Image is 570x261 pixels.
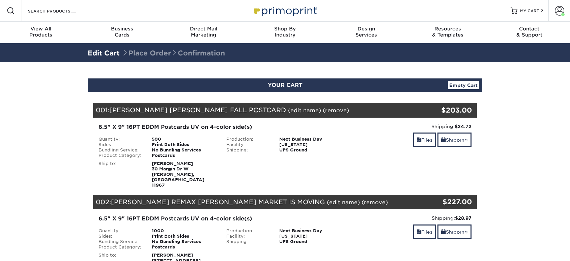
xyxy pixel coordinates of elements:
[93,153,147,158] div: Product Category:
[27,7,93,15] input: SEARCH PRODUCTS.....
[274,228,349,234] div: Next Business Day
[81,26,163,38] div: Cards
[274,234,349,239] div: [US_STATE]
[163,26,244,32] span: Direct Mail
[147,228,221,234] div: 1000
[152,161,204,188] strong: [PERSON_NAME] 30 Margin Dr W [PERSON_NAME], [GEOGRAPHIC_DATA] 11967
[274,142,349,147] div: [US_STATE]
[93,239,147,244] div: Bundling Service:
[407,26,488,32] span: Resources
[455,124,472,129] strong: $24.72
[93,228,147,234] div: Quantity:
[354,215,472,221] div: Shipping:
[147,244,221,250] div: Postcards
[93,234,147,239] div: Sides:
[93,244,147,250] div: Product Category:
[541,8,543,13] span: 2
[437,224,472,239] a: Shipping
[274,239,349,244] div: UPS Ground
[109,106,286,114] span: [PERSON_NAME] [PERSON_NAME] FALL POSTCARD
[323,107,349,114] a: (remove)
[413,224,436,239] a: Files
[93,142,147,147] div: Sides:
[407,26,488,38] div: & Templates
[221,228,275,234] div: Production:
[362,199,388,206] a: (remove)
[288,107,321,114] a: (edit name)
[81,26,163,32] span: Business
[489,26,570,38] div: & Support
[81,22,163,43] a: BusinessCards
[147,147,221,153] div: No Bundling Services
[417,137,421,143] span: files
[93,103,413,118] div: 001:
[326,26,407,38] div: Services
[268,82,303,88] span: YOUR CART
[489,22,570,43] a: Contact& Support
[93,161,147,188] div: Ship to:
[437,133,472,147] a: Shipping
[88,49,120,57] a: Edit Cart
[326,22,407,43] a: DesignServices
[93,195,413,210] div: 002:
[251,3,319,18] img: Primoprint
[98,215,344,223] div: 6.5" X 9" 16PT EDDM Postcards UV on 4-color side(s)
[122,49,225,57] span: Place Order Confirmation
[327,199,360,206] a: (edit name)
[244,26,325,32] span: Shop By
[413,197,472,207] div: $227.00
[520,8,539,14] span: MY CART
[163,22,244,43] a: Direct MailMarketing
[147,137,221,142] div: 500
[221,142,275,147] div: Facility:
[274,147,349,153] div: UPS Ground
[93,137,147,142] div: Quantity:
[221,234,275,239] div: Facility:
[274,137,349,142] div: Next Business Day
[441,137,446,143] span: shipping
[244,22,325,43] a: Shop ByIndustry
[221,137,275,142] div: Production:
[221,147,275,153] div: Shipping:
[147,239,221,244] div: No Bundling Services
[147,234,221,239] div: Print Both Sides
[448,81,479,89] a: Empty Cart
[111,198,325,206] span: [PERSON_NAME] REMAX [PERSON_NAME] MARKET IS MOVING
[326,26,407,32] span: Design
[147,142,221,147] div: Print Both Sides
[93,147,147,153] div: Bundling Service:
[163,26,244,38] div: Marketing
[147,153,221,158] div: Postcards
[354,123,472,130] div: Shipping:
[221,239,275,244] div: Shipping:
[413,133,436,147] a: Files
[489,26,570,32] span: Contact
[455,215,472,221] strong: $28.97
[413,105,472,115] div: $203.00
[417,229,421,235] span: files
[441,229,446,235] span: shipping
[407,22,488,43] a: Resources& Templates
[98,123,344,131] div: 6.5" X 9" 16PT EDDM Postcards UV on 4-color side(s)
[244,26,325,38] div: Industry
